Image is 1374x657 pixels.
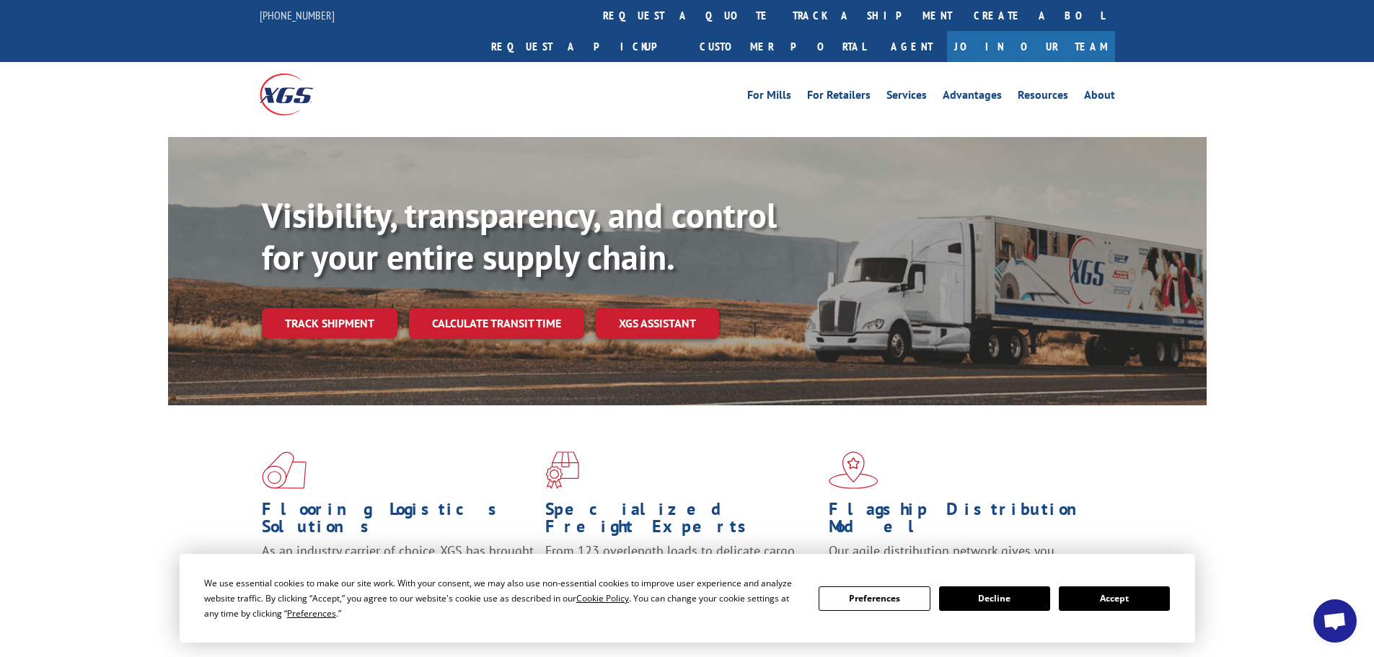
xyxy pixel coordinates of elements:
[829,542,1094,576] span: Our agile distribution network gives you nationwide inventory management on demand.
[747,89,791,105] a: For Mills
[180,554,1195,643] div: Cookie Consent Prompt
[829,501,1101,542] h1: Flagship Distribution Model
[819,586,930,611] button: Preferences
[262,451,307,489] img: xgs-icon-total-supply-chain-intelligence-red
[204,576,801,621] div: We use essential cookies to make our site work. With your consent, we may also use non-essential ...
[262,501,534,542] h1: Flooring Logistics Solutions
[807,89,871,105] a: For Retailers
[545,542,818,607] p: From 123 overlength loads to delicate cargo, our experienced staff knows the best way to move you...
[287,607,336,619] span: Preferences
[689,31,876,62] a: Customer Portal
[545,501,818,542] h1: Specialized Freight Experts
[545,451,579,489] img: xgs-icon-focused-on-flooring-red
[1018,89,1068,105] a: Resources
[876,31,947,62] a: Agent
[947,31,1115,62] a: Join Our Team
[260,8,335,22] a: [PHONE_NUMBER]
[1084,89,1115,105] a: About
[596,308,719,339] a: XGS ASSISTANT
[1059,586,1170,611] button: Accept
[1313,599,1357,643] div: Open chat
[262,193,777,279] b: Visibility, transparency, and control for your entire supply chain.
[480,31,689,62] a: Request a pickup
[409,308,584,339] a: Calculate transit time
[262,542,534,594] span: As an industry carrier of choice, XGS has brought innovation and dedication to flooring logistics...
[886,89,927,105] a: Services
[829,451,878,489] img: xgs-icon-flagship-distribution-model-red
[939,586,1050,611] button: Decline
[576,592,629,604] span: Cookie Policy
[262,308,397,338] a: Track shipment
[943,89,1002,105] a: Advantages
